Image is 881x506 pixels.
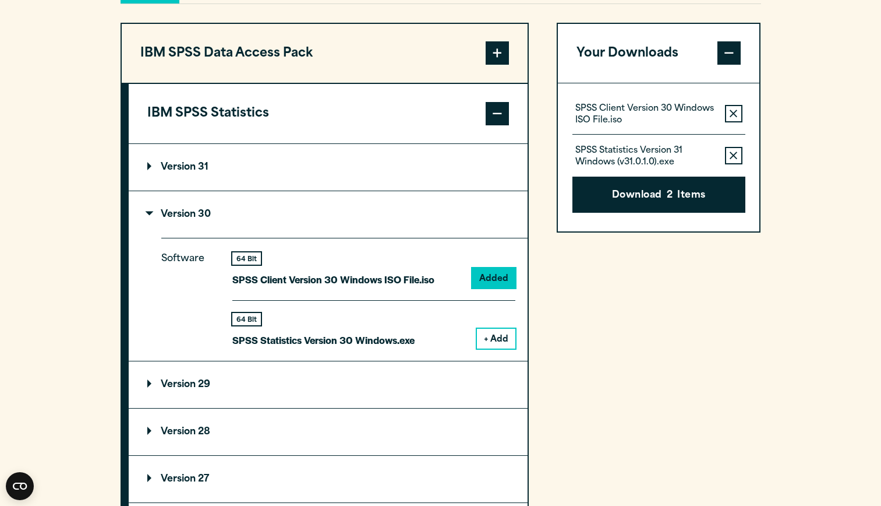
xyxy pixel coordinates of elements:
button: IBM SPSS Data Access Pack [122,24,528,83]
button: + Add [477,329,515,349]
p: SPSS Client Version 30 Windows ISO File.iso [232,271,434,288]
button: Added [472,268,515,288]
p: SPSS Statistics Version 31 Windows (v31.0.1.0).exe [575,145,716,168]
span: 2 [667,188,673,203]
button: Open CMP widget [6,472,34,500]
p: SPSS Client Version 30 Windows ISO File.iso [575,103,716,126]
button: IBM SPSS Statistics [129,84,528,143]
summary: Version 28 [129,409,528,455]
summary: Version 30 [129,191,528,238]
div: 64 Bit [232,252,261,265]
summary: Version 31 [129,144,528,191]
div: 64 Bit [232,313,261,325]
summary: Version 29 [129,361,528,408]
p: Version 31 [147,163,208,172]
div: Your Downloads [558,83,760,231]
p: Version 30 [147,210,211,219]
p: Version 28 [147,427,210,437]
summary: Version 27 [129,456,528,503]
p: Version 29 [147,380,210,389]
button: Download2Items [572,177,745,213]
button: Your Downloads [558,24,760,83]
p: Software [161,251,214,339]
p: Version 27 [147,475,209,484]
p: SPSS Statistics Version 30 Windows.exe [232,332,415,349]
